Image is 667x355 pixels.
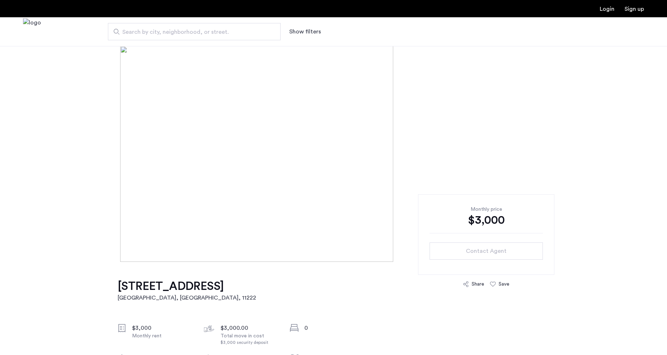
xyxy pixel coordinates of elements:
[430,206,543,213] div: Monthly price
[221,332,281,346] div: Total move in cost
[122,28,260,36] span: Search by city, neighborhood, or street.
[118,293,256,302] h2: [GEOGRAPHIC_DATA], [GEOGRAPHIC_DATA] , 11222
[625,6,644,12] a: Registration
[600,6,614,12] a: Login
[132,324,192,332] div: $3,000
[221,324,281,332] div: $3,000.00
[108,23,281,40] input: Apartment Search
[23,18,41,45] img: logo
[23,18,41,45] a: Cazamio Logo
[118,279,256,302] a: [STREET_ADDRESS][GEOGRAPHIC_DATA], [GEOGRAPHIC_DATA], 11222
[132,332,192,340] div: Monthly rent
[472,281,484,288] div: Share
[430,213,543,227] div: $3,000
[304,324,365,332] div: 0
[221,340,281,346] div: $3,000 security deposit
[289,27,321,36] button: Show or hide filters
[499,281,509,288] div: Save
[430,242,543,260] button: button
[118,279,256,293] h1: [STREET_ADDRESS]
[120,46,547,262] img: [object%20Object]
[466,247,507,255] span: Contact Agent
